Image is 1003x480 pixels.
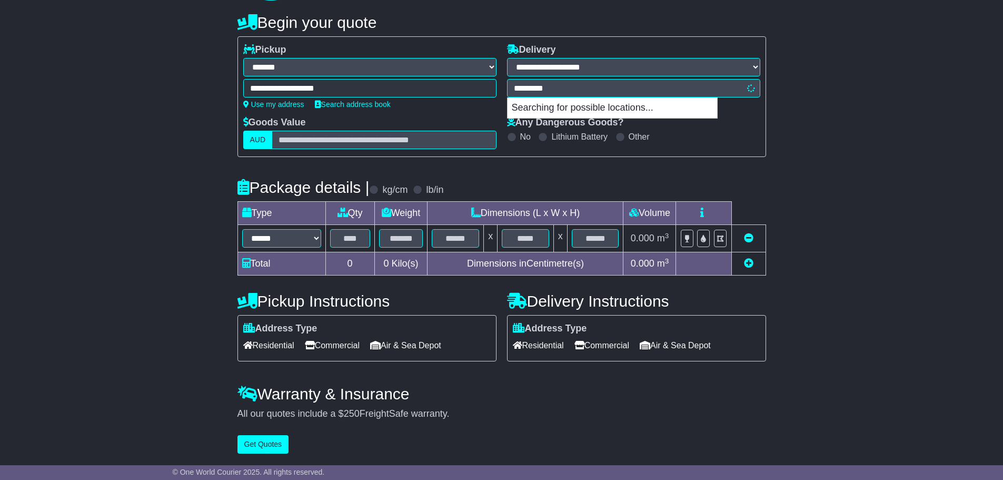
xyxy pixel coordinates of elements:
[325,202,374,225] td: Qty
[657,233,669,243] span: m
[744,258,753,269] a: Add new item
[629,132,650,142] label: Other
[513,323,587,335] label: Address Type
[520,132,531,142] label: No
[507,79,760,97] typeahead: Please provide city
[243,44,286,56] label: Pickup
[553,225,567,252] td: x
[657,258,669,269] span: m
[237,435,289,454] button: Get Quotes
[237,14,766,31] h4: Begin your quote
[173,468,325,476] span: © One World Courier 2025. All rights reserved.
[325,252,374,276] td: 0
[508,98,717,118] p: Searching for possible locations...
[237,385,766,403] h4: Warranty & Insurance
[243,100,304,109] a: Use my address
[507,117,624,129] label: Any Dangerous Goods?
[507,44,556,56] label: Delivery
[665,257,669,265] sup: 3
[382,184,408,196] label: kg/cm
[574,337,629,354] span: Commercial
[374,252,428,276] td: Kilo(s)
[243,323,317,335] label: Address Type
[237,408,766,420] div: All our quotes include a $ FreightSafe warranty.
[428,202,623,225] td: Dimensions (L x W x H)
[315,100,391,109] a: Search address book
[640,337,711,354] span: Air & Sea Depot
[243,117,306,129] label: Goods Value
[243,337,294,354] span: Residential
[665,232,669,240] sup: 3
[623,202,676,225] td: Volume
[237,202,325,225] td: Type
[344,408,360,419] span: 250
[426,184,443,196] label: lb/in
[370,337,441,354] span: Air & Sea Depot
[551,132,608,142] label: Lithium Battery
[383,258,389,269] span: 0
[374,202,428,225] td: Weight
[237,252,325,276] td: Total
[631,258,654,269] span: 0.000
[243,131,273,149] label: AUD
[744,233,753,243] a: Remove this item
[513,337,564,354] span: Residential
[428,252,623,276] td: Dimensions in Centimetre(s)
[237,292,496,310] h4: Pickup Instructions
[507,292,766,310] h4: Delivery Instructions
[631,233,654,243] span: 0.000
[484,225,498,252] td: x
[237,179,370,196] h4: Package details |
[305,337,360,354] span: Commercial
